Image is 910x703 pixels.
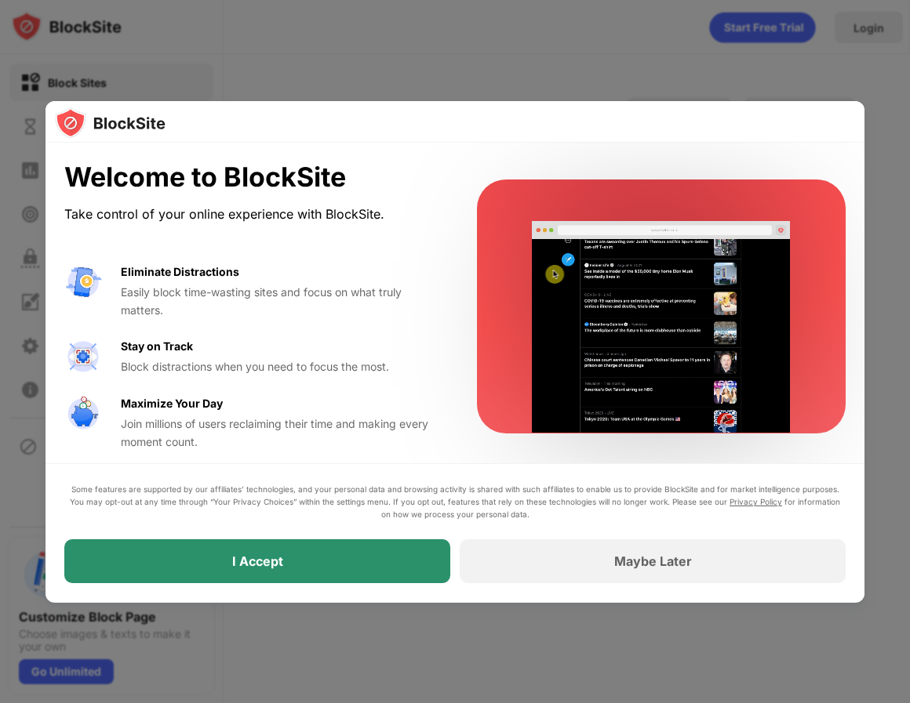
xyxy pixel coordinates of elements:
div: Stay on Track [121,338,193,355]
div: Block distractions when you need to focus the most. [121,358,439,375]
div: Maybe Later [614,554,692,570]
div: Easily block time-wasting sites and focus on what truly matters. [121,284,439,319]
a: Privacy Policy [730,498,782,507]
div: Eliminate Distractions [121,263,239,281]
img: value-focus.svg [64,338,102,375]
img: value-safe-time.svg [64,395,102,433]
div: Welcome to BlockSite [64,161,439,194]
img: logo-blocksite.svg [55,107,166,139]
div: Take control of your online experience with BlockSite. [64,203,439,226]
div: Maximize Your Day [121,395,223,412]
img: value-avoid-distractions.svg [64,263,102,301]
div: Join millions of users reclaiming their time and making every moment count. [121,415,439,451]
iframe: Sign in with Google Dialog [588,16,894,176]
div: Some features are supported by our affiliates’ technologies, and your personal data and browsing ... [64,484,846,521]
div: I Accept [232,554,283,570]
